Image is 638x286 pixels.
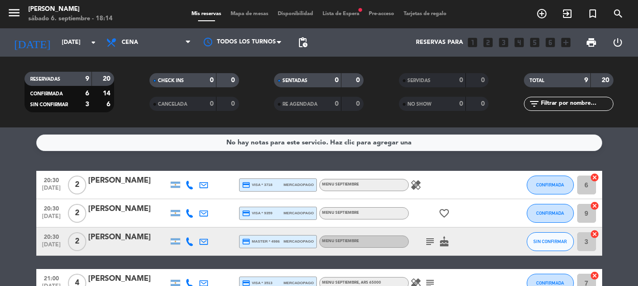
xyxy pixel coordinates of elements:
[273,11,318,17] span: Disponibilidad
[399,11,451,17] span: Tarjetas de regalo
[28,14,113,24] div: sábado 6. septiembre - 18:14
[88,175,168,187] div: [PERSON_NAME]
[40,185,63,196] span: [DATE]
[497,36,510,49] i: looks_3
[562,8,573,19] i: exit_to_app
[584,77,588,84] strong: 9
[322,281,381,285] span: MENU SEPTIEMBRE
[590,173,599,182] i: cancel
[356,77,362,84] strong: 0
[40,213,63,224] span: [DATE]
[356,101,362,107] strong: 0
[297,37,308,48] span: pending_actions
[590,201,599,210] i: cancel
[544,36,556,49] i: looks_6
[283,238,314,244] span: mercadopago
[536,210,564,216] span: CONFIRMADA
[586,37,597,48] span: print
[107,101,112,108] strong: 6
[587,8,598,19] i: turned_in_not
[513,36,525,49] i: looks_4
[30,102,68,107] span: SIN CONFIRMAR
[85,101,89,108] strong: 3
[283,210,314,216] span: mercadopago
[85,90,89,97] strong: 6
[103,90,112,97] strong: 14
[322,239,359,243] span: MENU SEPTIEMBRE
[40,231,63,242] span: 20:30
[466,36,479,49] i: looks_one
[68,232,86,251] span: 2
[318,11,364,17] span: Lista de Espera
[30,92,63,96] span: CONFIRMADA
[40,242,63,252] span: [DATE]
[322,183,359,186] span: MENU SEPTIEMBRE
[481,101,487,107] strong: 0
[335,101,339,107] strong: 0
[40,272,63,283] span: 21:00
[158,78,184,83] span: CHECK INS
[242,181,273,189] span: visa * 3718
[439,208,450,219] i: favorite_border
[88,273,168,285] div: [PERSON_NAME]
[122,39,138,46] span: Cena
[28,5,113,14] div: [PERSON_NAME]
[242,237,280,246] span: master * 4986
[88,203,168,215] div: [PERSON_NAME]
[283,182,314,188] span: mercadopago
[481,77,487,84] strong: 0
[416,39,463,46] span: Reservas para
[88,231,168,244] div: [PERSON_NAME]
[282,102,317,107] span: RE AGENDADA
[210,101,214,107] strong: 0
[158,102,187,107] span: CANCELADA
[226,11,273,17] span: Mapa de mesas
[242,209,250,218] i: credit_card
[226,137,412,148] div: No hay notas para este servicio. Haz clic para agregar una
[459,77,463,84] strong: 0
[407,102,431,107] span: NO SHOW
[357,7,363,13] span: fiber_manual_record
[533,239,567,244] span: SIN CONFIRMAR
[359,281,381,285] span: , ARS 65000
[527,176,574,194] button: CONFIRMADA
[613,8,624,19] i: search
[335,77,339,84] strong: 0
[85,76,89,82] strong: 9
[242,181,250,189] i: credit_card
[560,36,572,49] i: add_box
[536,182,564,187] span: CONFIRMADA
[231,101,237,107] strong: 0
[68,176,86,194] span: 2
[612,37,623,48] i: power_settings_new
[242,237,250,246] i: credit_card
[536,280,564,286] span: CONFIRMADA
[30,77,60,82] span: RESERVADAS
[424,236,436,247] i: subject
[103,76,112,82] strong: 20
[88,37,99,48] i: arrow_drop_down
[322,211,359,215] span: MENU SEPTIEMBRE
[282,78,307,83] span: SENTADAS
[187,11,226,17] span: Mis reservas
[40,174,63,185] span: 20:30
[527,204,574,223] button: CONFIRMADA
[530,78,544,83] span: TOTAL
[283,280,314,286] span: mercadopago
[529,98,540,109] i: filter_list
[459,101,463,107] strong: 0
[407,78,431,83] span: SERVIDAS
[7,6,21,23] button: menu
[605,28,631,57] div: LOG OUT
[590,271,599,280] i: cancel
[602,77,611,84] strong: 20
[40,202,63,213] span: 20:30
[482,36,494,49] i: looks_two
[536,8,547,19] i: add_circle_outline
[7,32,57,53] i: [DATE]
[242,209,273,218] span: visa * 9359
[540,99,613,109] input: Filtrar por nombre...
[364,11,399,17] span: Pre-acceso
[529,36,541,49] i: looks_5
[231,77,237,84] strong: 0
